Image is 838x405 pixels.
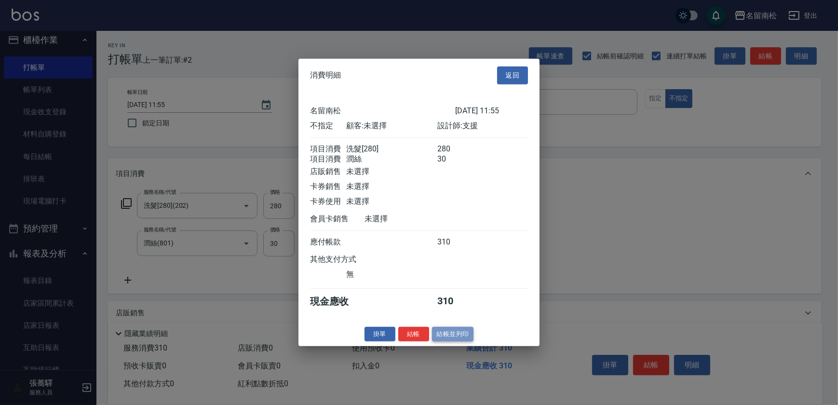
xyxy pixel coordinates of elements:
span: 消費明細 [310,70,341,80]
div: 洗髮[280] [346,144,437,154]
div: 不指定 [310,121,346,131]
div: 280 [437,144,473,154]
div: 名留南松 [310,106,455,116]
div: 卡券使用 [310,196,346,206]
button: 結帳 [398,326,429,341]
div: 項目消費 [310,154,346,164]
div: 會員卡銷售 [310,214,365,224]
div: [DATE] 11:55 [455,106,528,116]
div: 顧客: 未選擇 [346,121,437,131]
div: 未選擇 [346,166,437,176]
div: 其他支付方式 [310,254,383,264]
div: 無 [346,269,437,279]
div: 310 [437,295,473,308]
div: 310 [437,237,473,247]
button: 返回 [497,67,528,84]
div: 項目消費 [310,144,346,154]
button: 結帳並列印 [432,326,474,341]
div: 潤絲 [346,154,437,164]
button: 掛單 [365,326,395,341]
div: 現金應收 [310,295,365,308]
div: 設計師: 支援 [437,121,528,131]
div: 未選擇 [346,181,437,191]
div: 應付帳款 [310,237,346,247]
div: 卡券銷售 [310,181,346,191]
div: 未選擇 [365,214,455,224]
div: 未選擇 [346,196,437,206]
div: 店販銷售 [310,166,346,176]
div: 30 [437,154,473,164]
